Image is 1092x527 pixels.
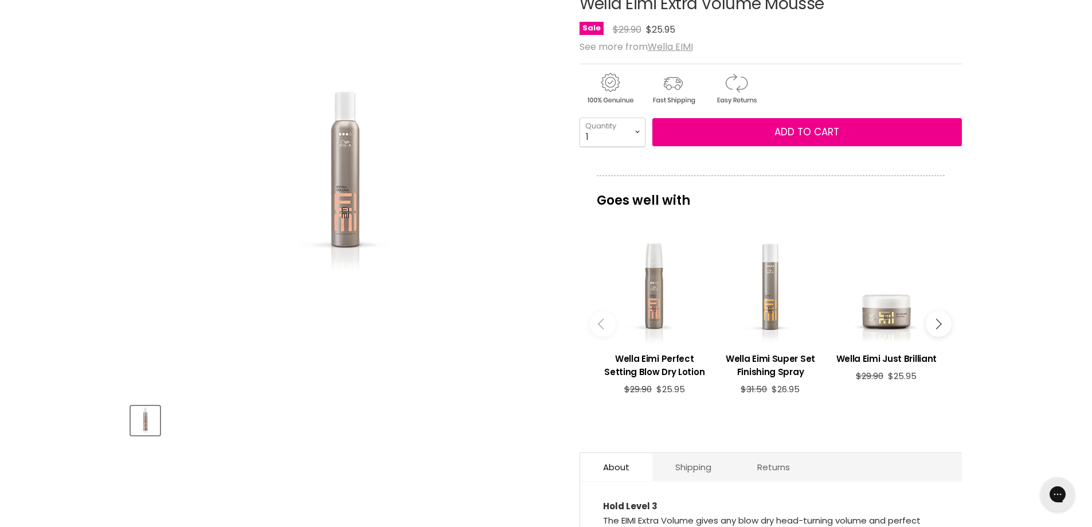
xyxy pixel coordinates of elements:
[656,383,685,395] span: $25.95
[834,343,938,371] a: View product:Wella Eimi Just Brilliant
[718,352,823,378] h3: Wella Eimi Super Set Finishing Spray
[648,40,693,53] a: Wella EIMI
[643,71,703,106] img: shipping.gif
[580,40,693,53] span: See more from
[253,89,436,272] img: Wella Eimi Extra Volume Mousse
[734,453,813,481] a: Returns
[834,352,938,365] h3: Wella Eimi Just Brilliant
[772,383,800,395] span: $26.95
[706,71,766,106] img: returns.gif
[580,71,640,106] img: genuine.gif
[888,370,917,382] span: $25.95
[774,125,839,139] span: Add to cart
[597,175,945,213] p: Goes well with
[580,118,645,146] select: Quantity
[602,343,707,384] a: View product:Wella Eimi Perfect Setting Blow Dry Lotion
[652,118,962,147] button: Add to cart
[129,403,561,435] div: Product thumbnails
[624,383,652,395] span: $29.90
[603,500,657,512] strong: Hold Level 3
[741,383,767,395] span: $31.50
[613,23,641,36] span: $29.90
[1035,473,1081,516] iframe: Gorgias live chat messenger
[602,352,707,378] h3: Wella Eimi Perfect Setting Blow Dry Lotion
[652,453,734,481] a: Shipping
[856,370,883,382] span: $29.90
[580,22,604,35] span: Sale
[646,23,675,36] span: $25.95
[131,406,160,435] button: Wella Eimi Extra Volume Mousse
[580,453,652,481] a: About
[132,407,159,434] img: Wella Eimi Extra Volume Mousse
[718,343,823,384] a: View product:Wella Eimi Super Set Finishing Spray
